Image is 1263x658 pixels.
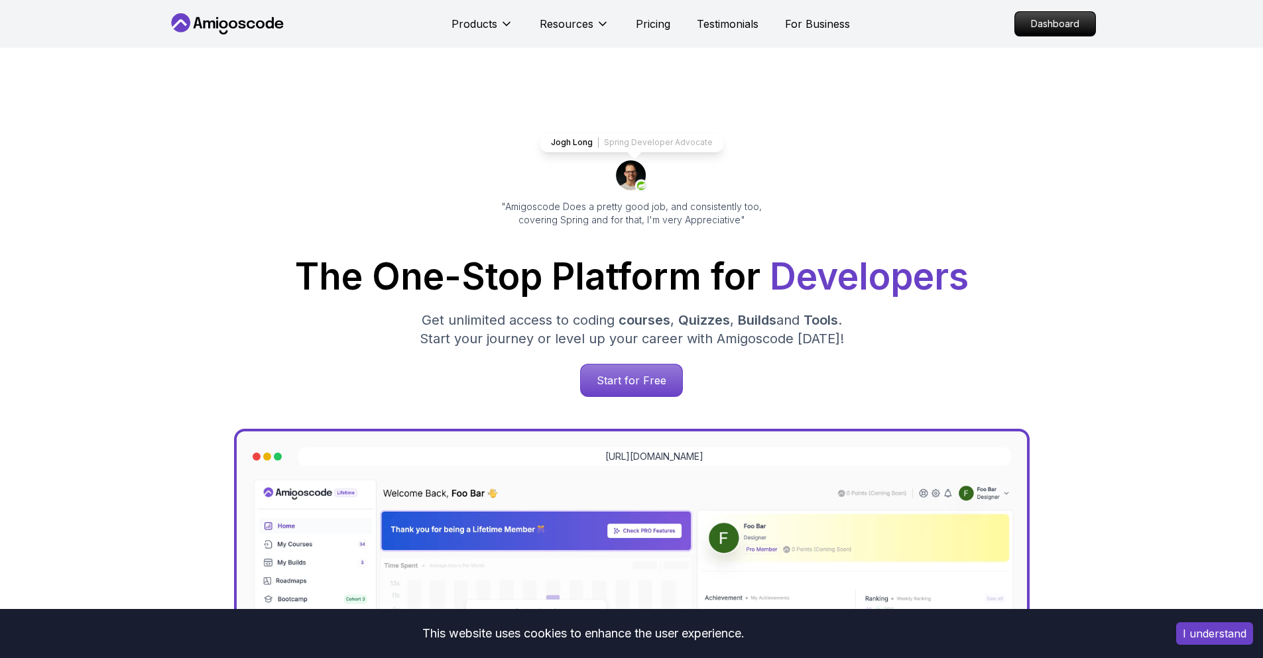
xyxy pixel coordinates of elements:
span: Quizzes [678,312,730,328]
button: Accept cookies [1176,622,1253,645]
button: Products [451,16,513,42]
span: courses [619,312,670,328]
a: Pricing [636,16,670,32]
p: Spring Developer Advocate [604,137,713,148]
a: Start for Free [580,364,683,397]
a: Testimonials [697,16,758,32]
button: Resources [540,16,609,42]
img: josh long [616,160,648,192]
p: Resources [540,16,593,32]
span: Developers [770,254,969,298]
h1: The One-Stop Platform for [178,258,1085,295]
p: Get unlimited access to coding , , and . Start your journey or level up your career with Amigosco... [409,311,855,348]
iframe: chat widget [1207,605,1250,645]
span: Builds [738,312,776,328]
div: This website uses cookies to enhance the user experience. [10,619,1156,648]
p: Start for Free [581,364,682,396]
a: Dashboard [1014,11,1096,36]
p: Jogh Long [551,137,593,148]
p: Dashboard [1015,12,1095,36]
a: For Business [785,16,850,32]
a: [URL][DOMAIN_NAME] [605,450,703,463]
p: "Amigoscode Does a pretty good job, and consistently too, covering Spring and for that, I'm very ... [483,200,780,227]
p: Products [451,16,497,32]
span: Tools [804,312,838,328]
